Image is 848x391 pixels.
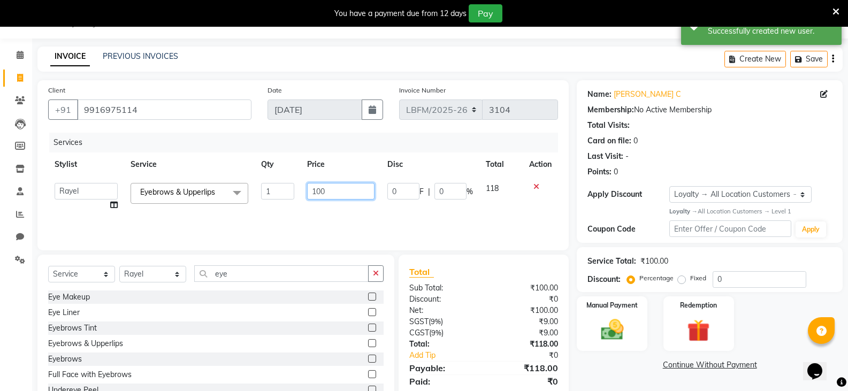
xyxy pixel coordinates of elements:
[484,375,566,388] div: ₹0
[431,317,441,326] span: 9%
[523,152,558,177] th: Action
[409,317,429,326] span: SGST
[669,208,698,215] strong: Loyalty →
[640,256,668,267] div: ₹100.00
[790,51,828,67] button: Save
[48,292,90,303] div: Eye Makeup
[669,207,832,216] div: All Location Customers → Level 1
[48,99,78,120] button: +91
[587,166,612,178] div: Points:
[409,266,434,278] span: Total
[486,183,499,193] span: 118
[48,369,132,380] div: Full Face with Eyebrows
[724,51,786,67] button: Create New
[401,282,484,294] div: Sub Total:
[484,327,566,339] div: ₹9.00
[50,47,90,66] a: INVOICE
[587,135,631,147] div: Card on file:
[639,273,674,283] label: Percentage
[484,294,566,305] div: ₹0
[48,307,80,318] div: Eye Liner
[401,294,484,305] div: Discount:
[48,338,123,349] div: Eyebrows & Upperlips
[215,187,220,197] a: x
[48,86,65,95] label: Client
[49,133,566,152] div: Services
[428,186,430,197] span: |
[140,187,215,197] span: Eyebrows & Upperlips
[77,99,251,120] input: Search by Name/Mobile/Email/Code
[586,301,638,310] label: Manual Payment
[467,186,473,197] span: %
[594,317,631,343] img: _cash.svg
[633,135,638,147] div: 0
[103,51,178,61] a: PREVIOUS INVOICES
[401,327,484,339] div: ( )
[268,86,282,95] label: Date
[401,316,484,327] div: ( )
[690,273,706,283] label: Fixed
[479,152,523,177] th: Total
[469,4,502,22] button: Pay
[796,221,826,237] button: Apply
[48,354,82,365] div: Eyebrows
[587,274,621,285] div: Discount:
[708,26,834,37] div: Successfully created new user.
[498,350,566,361] div: ₹0
[401,362,484,374] div: Payable:
[419,186,424,197] span: F
[587,104,832,116] div: No Active Membership
[587,104,634,116] div: Membership:
[334,8,467,19] div: You have a payment due from 12 days
[680,317,717,345] img: _gift.svg
[614,89,681,100] a: [PERSON_NAME] C
[431,328,441,337] span: 9%
[48,152,124,177] th: Stylist
[587,89,612,100] div: Name:
[484,305,566,316] div: ₹100.00
[401,375,484,388] div: Paid:
[301,152,380,177] th: Price
[484,316,566,327] div: ₹9.00
[669,220,791,237] input: Enter Offer / Coupon Code
[484,282,566,294] div: ₹100.00
[484,339,566,350] div: ₹118.00
[587,224,669,235] div: Coupon Code
[484,362,566,374] div: ₹118.00
[401,350,498,361] a: Add Tip
[399,86,446,95] label: Invoice Number
[124,152,255,177] th: Service
[587,256,636,267] div: Service Total:
[48,323,97,334] div: Eyebrows Tint
[587,151,623,162] div: Last Visit:
[579,359,841,371] a: Continue Without Payment
[409,328,429,338] span: CGST
[614,166,618,178] div: 0
[381,152,479,177] th: Disc
[587,189,669,200] div: Apply Discount
[401,305,484,316] div: Net:
[255,152,301,177] th: Qty
[401,339,484,350] div: Total:
[680,301,717,310] label: Redemption
[625,151,629,162] div: -
[587,120,630,131] div: Total Visits:
[803,348,837,380] iframe: chat widget
[194,265,369,282] input: Search or Scan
